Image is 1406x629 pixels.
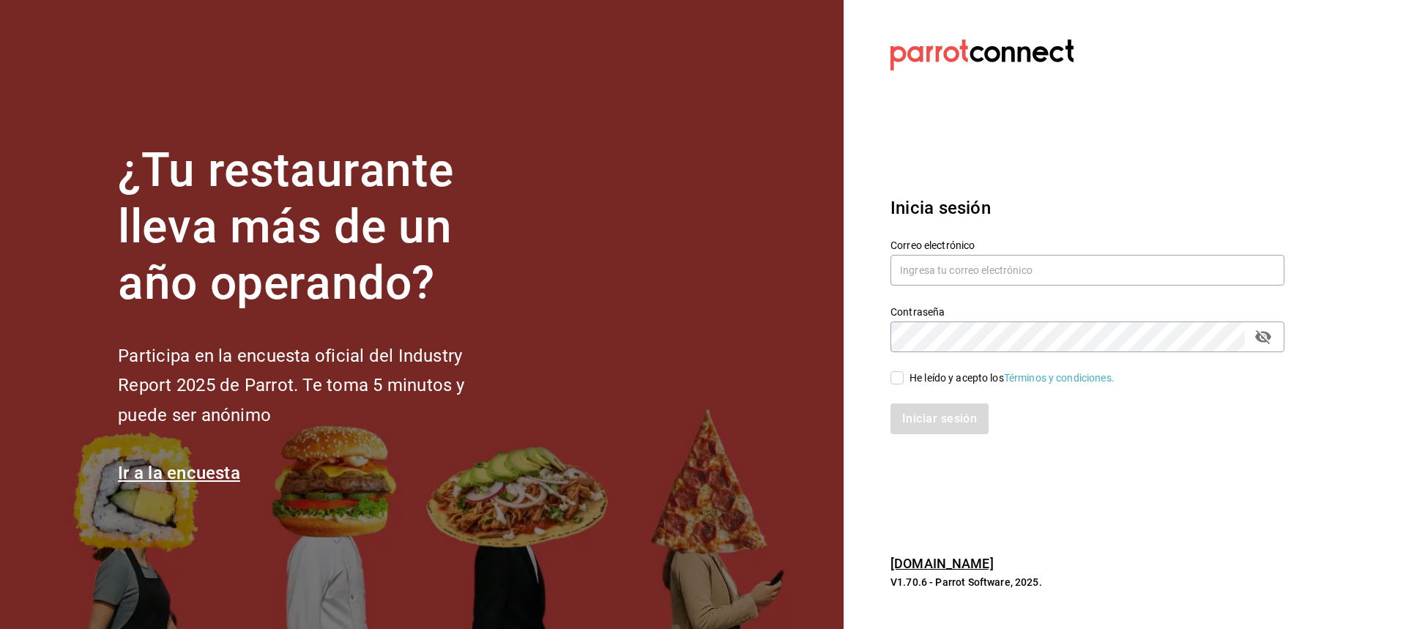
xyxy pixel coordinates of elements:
[890,575,1284,589] p: V1.70.6 - Parrot Software, 2025.
[890,195,1284,221] h3: Inicia sesión
[890,240,1284,250] label: Correo electrónico
[118,463,240,483] a: Ir a la encuesta
[890,255,1284,286] input: Ingresa tu correo electrónico
[1004,372,1115,384] a: Términos y condiciones.
[118,341,513,431] h2: Participa en la encuesta oficial del Industry Report 2025 de Parrot. Te toma 5 minutos y puede se...
[890,307,1284,317] label: Contraseña
[118,143,513,311] h1: ¿Tu restaurante lleva más de un año operando?
[890,556,994,571] a: [DOMAIN_NAME]
[910,371,1115,386] div: He leído y acepto los
[1251,324,1276,349] button: passwordField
